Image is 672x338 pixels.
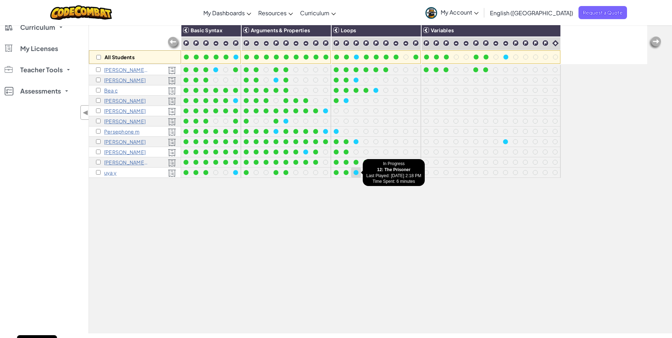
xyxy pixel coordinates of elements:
span: My Licenses [20,45,58,52]
img: Licensed [168,67,176,74]
img: IconChallengeLevel.svg [232,40,239,46]
img: Licensed [168,108,176,116]
img: IconChallengeLevel.svg [183,40,190,46]
div: In Progress Last Played: [DATE] 2:18 PM Time Spent: 6 minutes [363,159,425,186]
strong: 12: The Prisoner [377,167,411,172]
p: edward c [104,98,146,103]
img: IconChallengeLevel.svg [353,40,360,46]
a: Request a Quote [578,6,627,19]
span: Teacher Tools [20,67,63,73]
img: IconPracticeLevel.svg [263,40,269,46]
img: IconPracticeLevel.svg [503,40,509,46]
span: My Dashboards [203,9,245,17]
span: ◀ [83,107,89,118]
img: CodeCombat logo [50,5,112,20]
img: IconPracticeLevel.svg [453,40,459,46]
img: IconChallengeLevel.svg [373,40,379,46]
img: Licensed [168,118,176,126]
img: Arrow_Left_Inactive.png [648,36,662,50]
img: IconChallengeLevel.svg [273,40,279,46]
span: Curriculum [300,9,329,17]
span: Arguments & Properties [251,27,310,33]
img: IconChallengeLevel.svg [322,40,329,46]
p: Tatiana B [104,77,146,83]
img: Licensed [168,77,176,85]
img: IconPracticeLevel.svg [493,40,499,46]
a: English ([GEOGRAPHIC_DATA]) [486,3,577,22]
img: IconChallengeLevel.svg [363,40,369,46]
img: avatar [425,7,437,19]
p: Kavin v [104,159,148,165]
img: IconChallengeLevel.svg [283,40,289,46]
a: My Dashboards [200,3,255,22]
img: IconChallengeLevel.svg [542,40,549,46]
img: IconPracticeLevel.svg [213,40,219,46]
img: IconChallengeLevel.svg [383,40,389,46]
img: IconPracticeLevel.svg [253,40,259,46]
img: IconChallengeLevel.svg [203,40,209,46]
img: Licensed [168,149,176,157]
img: Licensed [168,159,176,167]
p: Hector R [104,149,146,155]
p: George 2 [104,67,148,73]
span: Variables [431,27,454,33]
img: IconPracticeLevel.svg [303,40,309,46]
img: IconIntro.svg [552,40,559,46]
p: uya y [104,170,117,175]
img: Licensed [168,128,176,136]
span: Basic Syntax [191,27,222,33]
a: My Account [422,1,482,24]
img: IconChallengeLevel.svg [512,40,519,46]
img: IconChallengeLevel.svg [193,40,199,46]
span: Curriculum [20,24,55,30]
img: IconPracticeLevel.svg [223,40,229,46]
img: IconChallengeLevel.svg [532,40,539,46]
img: IconChallengeLevel.svg [482,40,489,46]
img: IconPracticeLevel.svg [403,40,409,46]
span: English ([GEOGRAPHIC_DATA]) [490,9,573,17]
img: IconPracticeLevel.svg [393,40,399,46]
span: Loops [341,27,356,33]
p: Sylvia H [104,108,146,114]
img: IconChallengeLevel.svg [522,40,529,46]
img: IconPracticeLevel.svg [293,40,299,46]
img: IconChallengeLevel.svg [423,40,430,46]
img: IconChallengeLevel.svg [312,40,319,46]
span: My Account [441,9,479,16]
p: All Students [105,54,135,60]
img: IconChallengeLevel.svg [412,40,419,46]
p: owen o [104,139,146,145]
img: IconChallengeLevel.svg [443,40,450,46]
img: Licensed [168,97,176,105]
span: Assessments [20,88,61,94]
img: Arrow_Left_Inactive.png [167,36,181,50]
a: Resources [255,3,297,22]
img: Licensed [168,139,176,146]
a: Curriculum [297,3,339,22]
p: Persephone m [104,129,140,134]
p: Bea c [104,88,118,93]
p: William L [104,118,146,124]
img: IconChallengeLevel.svg [333,40,340,46]
span: Resources [258,9,287,17]
img: Licensed [168,169,176,177]
img: IconChallengeLevel.svg [473,40,479,46]
img: IconChallengeLevel.svg [343,40,350,46]
img: IconPracticeLevel.svg [463,40,469,46]
img: IconChallengeLevel.svg [243,40,250,46]
img: IconChallengeLevel.svg [433,40,440,46]
img: Licensed [168,87,176,95]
